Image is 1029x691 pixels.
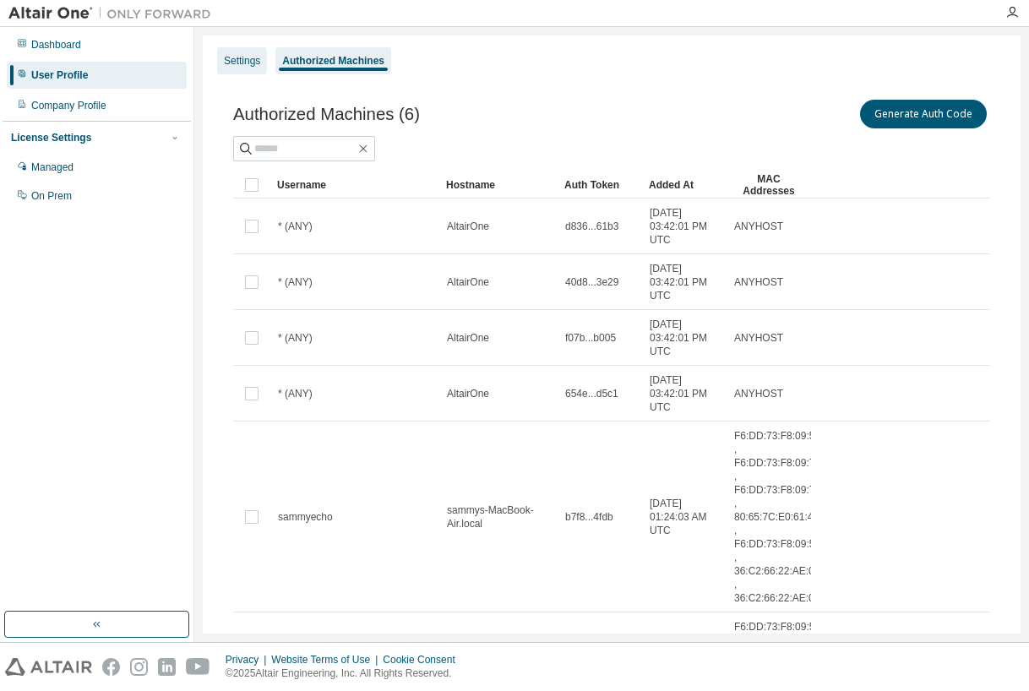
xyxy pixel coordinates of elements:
[233,105,420,124] span: Authorized Machines (6)
[447,387,489,400] span: AltairOne
[226,653,271,667] div: Privacy
[282,54,384,68] div: Authorized Machines
[649,171,720,199] div: Added At
[31,161,73,174] div: Managed
[565,275,618,289] span: 40d8...3e29
[447,503,550,530] span: sammys-MacBook-Air.local
[565,331,616,345] span: f07b...b005
[447,331,489,345] span: AltairOne
[224,54,260,68] div: Settings
[447,220,489,233] span: AltairOne
[734,331,783,345] span: ANYHOST
[650,206,719,247] span: [DATE] 03:42:01 PM UTC
[31,68,88,82] div: User Profile
[383,653,465,667] div: Cookie Consent
[226,667,465,681] p: © 2025 Altair Engineering, Inc. All Rights Reserved.
[277,171,433,199] div: Username
[8,5,220,22] img: Altair One
[31,99,106,112] div: Company Profile
[860,100,987,128] button: Generate Auth Code
[186,658,210,676] img: youtube.svg
[278,331,313,345] span: * (ANY)
[650,262,719,302] span: [DATE] 03:42:01 PM UTC
[447,275,489,289] span: AltairOne
[11,131,91,144] div: License Settings
[734,275,783,289] span: ANYHOST
[271,653,383,667] div: Website Terms of Use
[130,658,148,676] img: instagram.svg
[278,510,333,524] span: sammyecho
[31,38,81,52] div: Dashboard
[565,220,618,233] span: d836...61b3
[5,658,92,676] img: altair_logo.svg
[31,189,72,203] div: On Prem
[650,497,719,537] span: [DATE] 01:24:03 AM UTC
[734,220,783,233] span: ANYHOST
[565,387,618,400] span: 654e...d5c1
[158,658,176,676] img: linkedin.svg
[446,171,551,199] div: Hostname
[733,171,804,199] div: MAC Addresses
[734,387,783,400] span: ANYHOST
[278,275,313,289] span: * (ANY)
[565,510,613,524] span: b7f8...4fdb
[650,373,719,414] span: [DATE] 03:42:01 PM UTC
[278,220,313,233] span: * (ANY)
[564,171,635,199] div: Auth Token
[734,429,822,605] span: F6:DD:73:F8:09:5C , F6:DD:73:F8:09:7B , F6:DD:73:F8:09:7C , 80:65:7C:E0:61:4A , F6:DD:73:F8:09:5B...
[650,318,719,358] span: [DATE] 03:42:01 PM UTC
[102,658,120,676] img: facebook.svg
[278,387,313,400] span: * (ANY)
